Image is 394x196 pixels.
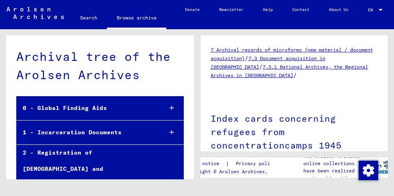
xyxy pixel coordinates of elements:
a: 7.3 Document acquisition in [GEOGRAPHIC_DATA] [211,55,325,70]
div: Change consent [358,160,378,180]
span: EN [368,8,377,12]
a: Legal notice [185,159,226,168]
img: Arolsen_neg.svg [7,7,64,19]
span: / [259,63,263,70]
span: / [293,71,297,79]
p: The Arolsen Archives online collections [303,153,364,167]
p: have been realized in partnership with [303,167,364,182]
span: / [245,54,248,62]
h1: Index cards concerning refugees from concentrationcamps 1945 [211,100,378,162]
div: 0 - Global Finding Aids [17,100,156,116]
div: | [185,159,285,168]
a: 7.3.1 National Archives, the Regional Archives in [GEOGRAPHIC_DATA] [211,64,368,78]
a: Privacy policy [229,159,285,168]
p: Copyright © Arolsen Archives, 2021 [185,168,285,175]
img: Change consent [359,161,378,180]
a: 7 Archival records of microforms (new material / document acquisition) [211,47,373,61]
div: Archival tree of the Arolsen Archives [16,47,184,84]
div: 1 - Incarceration Documents [17,125,156,140]
a: Browse archive [107,8,166,29]
a: Search [70,8,107,28]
